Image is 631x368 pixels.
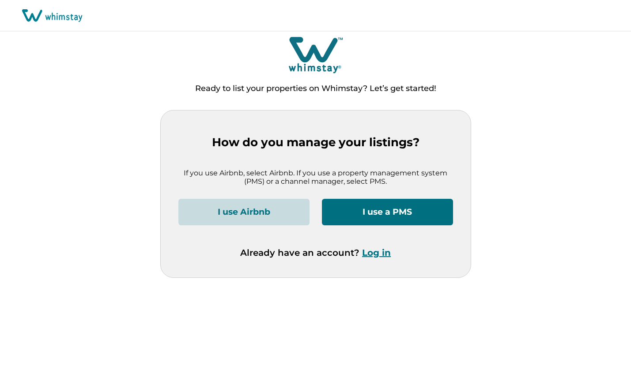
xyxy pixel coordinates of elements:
p: Already have an account? [240,247,391,258]
p: If you use Airbnb, select Airbnb. If you use a property management system (PMS) or a channel mana... [178,169,453,186]
button: I use a PMS [322,199,453,225]
button: I use Airbnb [178,199,310,225]
button: Log in [362,247,391,258]
p: Ready to list your properties on Whimstay? Let’s get started! [195,84,436,93]
p: How do you manage your listings? [178,136,453,149]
